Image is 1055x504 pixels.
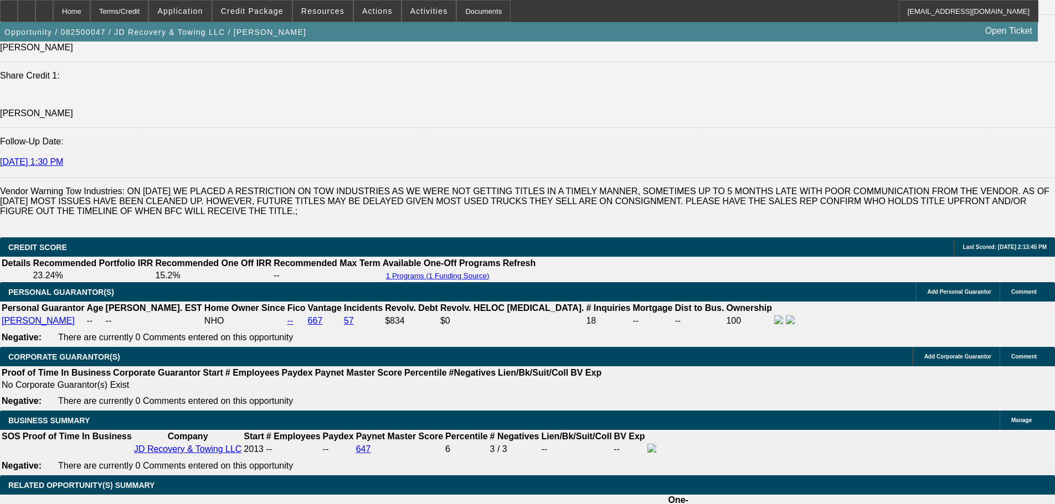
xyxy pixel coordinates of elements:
span: PERSONAL GUARANTOR(S) [8,288,114,297]
b: Revolv. Debt [385,303,438,313]
b: Vantage [308,303,342,313]
button: Actions [354,1,401,22]
b: Percentile [445,432,487,441]
b: Negative: [2,396,42,406]
b: Negative: [2,461,42,470]
td: -- [541,443,612,455]
b: # Employees [266,432,321,441]
span: Activities [410,7,448,15]
b: Fico [287,303,306,313]
span: Last Scored: [DATE] 2:13:45 PM [963,244,1047,250]
span: Resources [301,7,344,15]
b: Mortgage [633,303,673,313]
b: Paydex [323,432,354,441]
b: Paynet Master Score [315,368,402,377]
b: Paydex [282,368,313,377]
b: Start [203,368,223,377]
span: Credit Package [221,7,284,15]
img: linkedin-icon.png [786,315,795,324]
b: Corporate Guarantor [113,368,200,377]
b: Age [86,303,103,313]
b: Personal Guarantor [2,303,84,313]
b: Home Owner Since [204,303,285,313]
th: Proof of Time In Business [22,431,132,442]
b: BV Exp [570,368,601,377]
b: Paynet Master Score [356,432,443,441]
td: 15.2% [155,270,272,281]
button: 1 Programs (1 Funding Source) [383,271,493,280]
a: Open Ticket [981,22,1037,40]
td: -- [86,315,104,327]
a: 57 [344,316,354,325]
td: NHO [204,315,286,327]
span: Application [157,7,203,15]
img: facebook-icon.png [774,315,783,324]
td: -- [614,443,646,455]
span: Opportunity / 082500047 / JD Recovery & Towing LLC / [PERSON_NAME] [4,28,306,37]
span: Add Corporate Guarantor [924,354,991,360]
span: -- [266,444,272,454]
span: Manage [1011,417,1032,423]
span: There are currently 0 Comments entered on this opportunity [58,396,293,406]
th: Proof of Time In Business [1,367,111,378]
th: Recommended One Off IRR [155,258,272,269]
b: # Negatives [490,432,539,441]
td: 2013 [243,443,264,455]
th: Recommended Max Term [273,258,381,269]
td: -- [632,315,673,327]
b: Revolv. HELOC [MEDICAL_DATA]. [440,303,584,313]
td: $834 [384,315,439,327]
td: 23.24% [32,270,153,281]
td: -- [273,270,381,281]
b: Lien/Bk/Suit/Coll [541,432,611,441]
b: # Inquiries [586,303,630,313]
th: Recommended Portfolio IRR [32,258,153,269]
img: facebook-icon.png [647,444,656,453]
b: BV Exp [614,432,645,441]
span: BUSINESS SUMMARY [8,416,90,425]
b: Incidents [344,303,383,313]
span: Add Personal Guarantor [927,289,991,295]
b: Negative: [2,332,42,342]
b: # Employees [225,368,280,377]
div: 3 / 3 [490,444,539,454]
a: [PERSON_NAME] [2,316,75,325]
span: CORPORATE GUARANTOR(S) [8,352,120,361]
th: Available One-Off Programs [382,258,501,269]
th: Details [1,258,31,269]
button: Resources [293,1,353,22]
button: Activities [402,1,456,22]
a: JD Recovery & Towing LLC [134,444,241,454]
td: No Corporate Guarantor(s) Exist [1,380,606,391]
b: Ownership [726,303,772,313]
b: Lien/Bk/Suit/Coll [498,368,568,377]
td: -- [675,315,725,327]
button: Application [149,1,211,22]
b: Percentile [404,368,446,377]
button: Credit Package [213,1,292,22]
span: Comment [1011,289,1037,295]
td: -- [322,443,354,455]
a: 667 [308,316,323,325]
span: There are currently 0 Comments entered on this opportunity [58,461,293,470]
td: $0 [440,315,585,327]
b: Dist to Bus. [675,303,724,313]
span: There are currently 0 Comments entered on this opportunity [58,332,293,342]
th: SOS [1,431,21,442]
span: CREDIT SCORE [8,243,67,252]
td: 18 [585,315,631,327]
div: 6 [445,444,487,454]
span: Actions [362,7,393,15]
a: 647 [356,444,371,454]
td: 100 [725,315,773,327]
b: #Negatives [449,368,496,377]
b: Company [168,432,208,441]
td: -- [105,315,203,327]
th: Refresh [502,258,537,269]
b: Start [244,432,264,441]
span: RELATED OPPORTUNITY(S) SUMMARY [8,481,155,490]
b: [PERSON_NAME]. EST [106,303,202,313]
a: -- [287,316,294,325]
span: Comment [1011,354,1037,360]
